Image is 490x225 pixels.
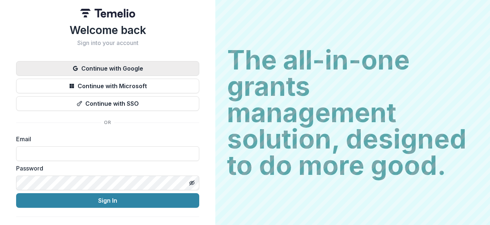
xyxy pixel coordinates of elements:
h2: Sign into your account [16,40,199,46]
button: Sign In [16,193,199,208]
button: Continue with Microsoft [16,79,199,93]
img: Temelio [80,9,135,18]
h1: Welcome back [16,23,199,37]
label: Email [16,135,195,143]
button: Continue with Google [16,61,199,76]
label: Password [16,164,195,173]
button: Toggle password visibility [186,177,198,189]
button: Continue with SSO [16,96,199,111]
